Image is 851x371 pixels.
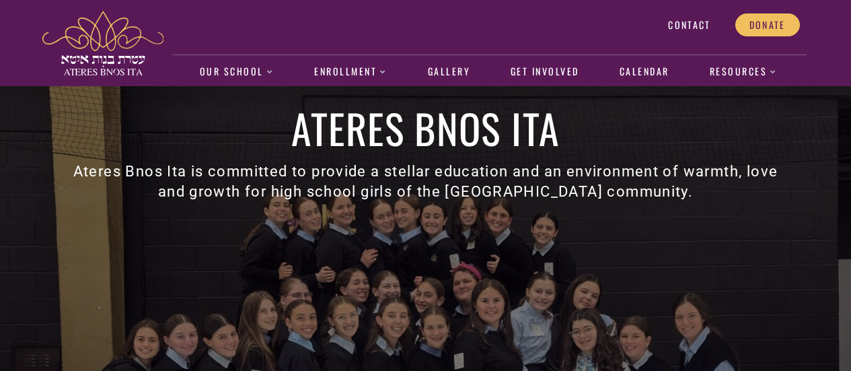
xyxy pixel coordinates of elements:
span: Donate [749,19,786,31]
a: Gallery [420,57,477,88]
h1: Ateres Bnos Ita [64,108,788,148]
a: Contact [654,13,725,36]
span: Contact [668,19,710,31]
a: Enrollment [307,57,394,88]
a: Get Involved [503,57,586,88]
h3: Ateres Bnos Ita is committed to provide a stellar education and an environment of warmth, love an... [64,162,788,202]
a: Calendar [612,57,676,88]
a: Our School [192,57,281,88]
img: ateres [42,11,163,75]
a: Donate [735,13,800,36]
a: Resources [702,57,784,88]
